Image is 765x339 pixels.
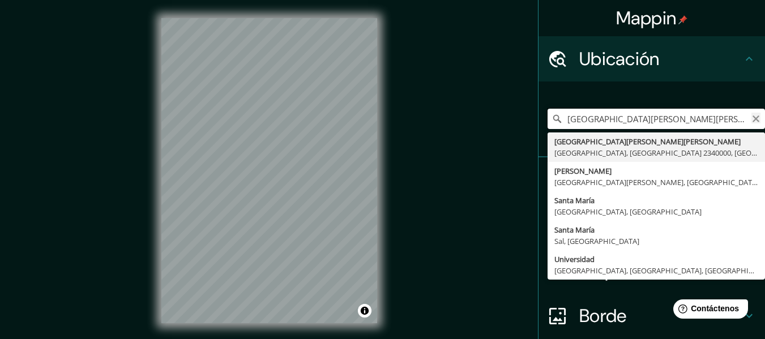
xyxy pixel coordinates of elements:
font: Universidad [554,254,595,264]
button: Activar o desactivar atribución [358,304,371,317]
img: pin-icon.png [678,15,687,24]
iframe: Lanzador de widgets de ayuda [664,295,753,327]
input: Elige tu ciudad o zona [548,109,765,129]
font: Sal, [GEOGRAPHIC_DATA] [554,236,639,246]
div: Patas [539,157,765,203]
font: Borde [579,304,627,328]
button: Claro [751,113,760,123]
font: Ubicación [579,47,660,71]
div: Estilo [539,203,765,248]
font: [GEOGRAPHIC_DATA][PERSON_NAME], [GEOGRAPHIC_DATA] [554,177,759,187]
font: [GEOGRAPHIC_DATA][PERSON_NAME][PERSON_NAME] [554,136,741,147]
div: Borde [539,293,765,338]
div: Disposición [539,248,765,293]
canvas: Mapa [161,18,377,323]
font: Santa María [554,195,595,205]
font: [GEOGRAPHIC_DATA], [GEOGRAPHIC_DATA] [554,207,702,217]
div: Ubicación [539,36,765,81]
font: Santa María [554,225,595,235]
font: Mappin [616,6,677,30]
font: [PERSON_NAME] [554,166,612,176]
